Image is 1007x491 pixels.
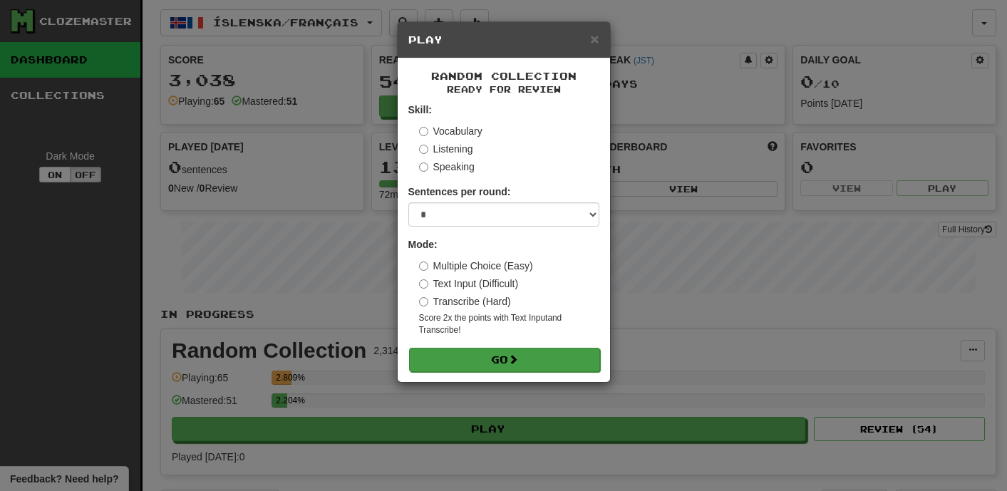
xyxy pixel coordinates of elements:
[419,127,428,136] input: Vocabulary
[408,83,599,95] small: Ready for Review
[419,142,473,156] label: Listening
[419,262,428,271] input: Multiple Choice (Easy)
[590,31,599,46] button: Close
[419,145,428,154] input: Listening
[419,259,533,273] label: Multiple Choice (Easy)
[419,294,511,309] label: Transcribe (Hard)
[419,276,519,291] label: Text Input (Difficult)
[408,239,438,250] strong: Mode:
[419,279,428,289] input: Text Input (Difficult)
[590,31,599,47] span: ×
[409,348,600,372] button: Go
[419,312,599,336] small: Score 2x the points with Text Input and Transcribe !
[419,124,482,138] label: Vocabulary
[419,162,428,172] input: Speaking
[408,33,599,47] h5: Play
[408,185,511,199] label: Sentences per round:
[419,160,475,174] label: Speaking
[419,297,428,306] input: Transcribe (Hard)
[431,70,577,82] span: Random Collection
[408,104,432,115] strong: Skill:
